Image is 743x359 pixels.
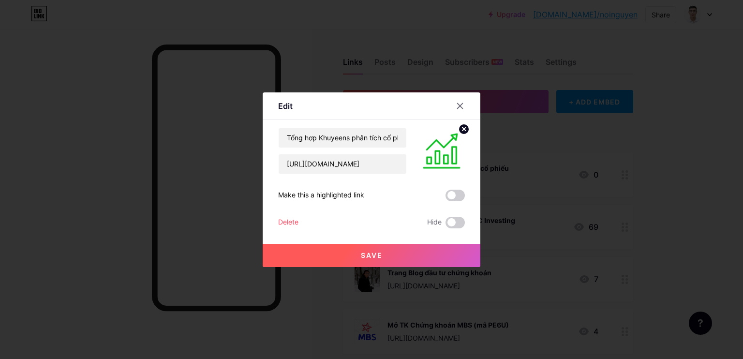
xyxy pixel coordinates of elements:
button: Save [263,244,480,267]
img: link_thumbnail [418,128,465,174]
span: Save [361,251,383,259]
div: Delete [278,217,298,228]
input: URL [279,154,406,174]
div: Make this a highlighted link [278,190,364,201]
span: Hide [427,217,442,228]
div: Edit [278,100,293,112]
input: Title [279,128,406,148]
